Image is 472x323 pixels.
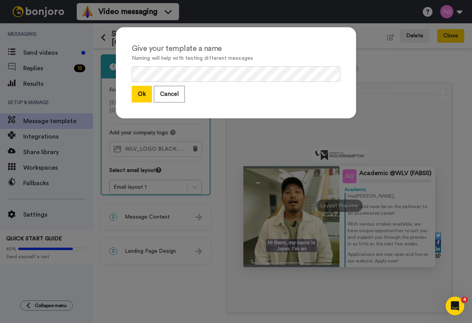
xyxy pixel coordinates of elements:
button: Ok [132,86,152,102]
p: Naming will help with testing different messages [132,54,340,63]
div: Give your template a name [132,43,340,54]
span: 4 [462,297,468,303]
iframe: Intercom live chat [446,297,464,315]
button: Cancel [154,86,185,102]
